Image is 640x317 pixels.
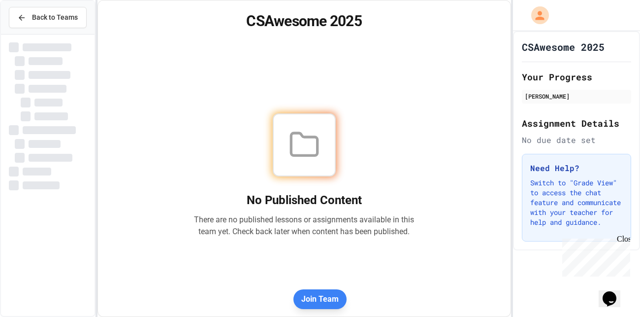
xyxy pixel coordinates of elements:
div: My Account [521,4,551,27]
h1: CSAwesome 2025 [110,12,499,30]
iframe: chat widget [599,278,630,307]
h1: CSAwesome 2025 [522,40,605,54]
p: Switch to "Grade View" to access the chat feature and communicate with your teacher for help and ... [530,178,623,227]
span: Back to Teams [32,12,78,23]
div: No due date set [522,134,631,146]
h2: Assignment Details [522,116,631,130]
div: Chat with us now!Close [4,4,68,63]
iframe: chat widget [558,235,630,277]
div: [PERSON_NAME] [525,92,628,101]
h2: No Published Content [194,192,415,208]
button: Back to Teams [9,7,87,28]
p: There are no published lessons or assignments available in this team yet. Check back later when c... [194,214,415,238]
h2: Your Progress [522,70,631,84]
button: Join Team [293,289,347,309]
h3: Need Help? [530,162,623,174]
